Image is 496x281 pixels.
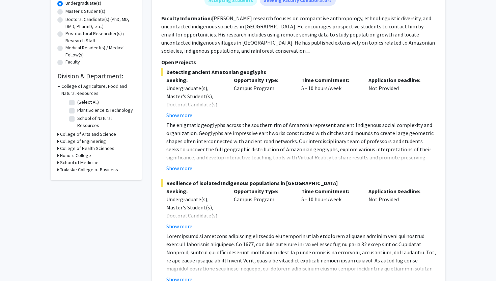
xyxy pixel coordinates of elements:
button: Show more [166,222,192,230]
h3: College of Agriculture, Food and Natural Resources [61,83,135,97]
p: Application Deadline: [368,76,426,84]
fg-read-more: [PERSON_NAME] research focuses on comparative anthropology, ethnolinguistic diversity, and uncont... [161,15,435,54]
iframe: Chat [5,251,29,276]
b: Faculty Information: [161,15,212,22]
button: Show more [166,164,192,172]
h3: School of Medicine [60,159,99,166]
p: Seeking: [166,76,224,84]
h3: College of Health Sciences [60,145,114,152]
p: Open Projects [161,58,436,66]
p: The enigmatic geoglyphs across the southern rim of Amazonia represent ancient Indigenous social c... [166,121,436,218]
span: Resilience of isolated Indigenous populations in [GEOGRAPHIC_DATA] [161,179,436,187]
h3: College of Arts and Science [60,131,116,138]
p: Opportunity Type: [234,76,291,84]
h2: Division & Department: [57,72,135,80]
div: Not Provided [363,76,431,119]
label: Plant Science & Technology [77,107,133,114]
p: Time Commitment: [301,76,359,84]
div: Not Provided [363,187,431,230]
button: Show more [166,111,192,119]
label: (Select All) [77,99,99,106]
label: Master's Student(s) [65,8,105,15]
h3: College of Engineering [60,138,106,145]
div: Campus Program [229,76,296,119]
div: 5 - 10 hours/week [296,187,364,230]
p: Time Commitment: [301,187,359,195]
h3: Honors College [60,152,91,159]
span: Detecting ancient Amazonian geoglyphs [161,68,436,76]
div: Campus Program [229,187,296,230]
p: Seeking: [166,187,224,195]
p: Application Deadline: [368,187,426,195]
label: Doctoral Candidate(s) (PhD, MD, DMD, PharmD, etc.) [65,16,135,30]
p: Opportunity Type: [234,187,291,195]
label: Faculty [65,58,80,66]
label: Postdoctoral Researcher(s) / Research Staff [65,30,135,44]
div: Undergraduate(s), Master's Student(s), Doctoral Candidate(s) (PhD, MD, DMD, PharmD, etc.), Postdo... [166,84,224,149]
label: Medical Resident(s) / Medical Fellow(s) [65,44,135,58]
div: 5 - 10 hours/week [296,76,364,119]
div: Undergraduate(s), Master's Student(s), Doctoral Candidate(s) (PhD, MD, DMD, PharmD, etc.), Postdo... [166,195,224,260]
label: School of Natural Resources [77,115,133,129]
h3: Trulaske College of Business [60,166,118,173]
